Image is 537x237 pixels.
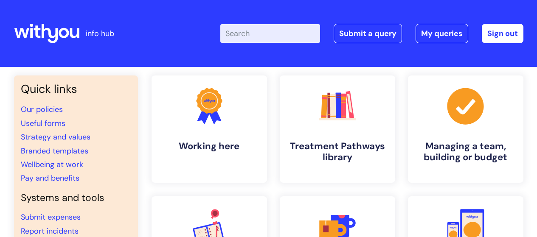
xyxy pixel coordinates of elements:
a: Managing a team, building or budget [408,75,523,183]
a: Pay and benefits [21,173,79,183]
a: Submit expenses [21,212,81,222]
h4: Systems and tools [21,192,131,204]
a: Treatment Pathways library [280,75,395,183]
h4: Working here [158,141,260,152]
h4: Treatment Pathways library [287,141,388,163]
a: Working here [152,75,267,183]
a: Useful forms [21,118,65,128]
a: My queries [416,24,468,43]
input: Search [220,24,320,43]
a: Wellbeing at work [21,159,83,170]
a: Branded templates [21,146,88,156]
a: Our policies [21,104,63,114]
h3: Quick links [21,82,131,96]
p: info hub [86,27,114,40]
a: Submit a query [334,24,402,43]
h4: Managing a team, building or budget [415,141,517,163]
a: Strategy and values [21,132,90,142]
div: | - [220,24,523,43]
a: Sign out [482,24,523,43]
